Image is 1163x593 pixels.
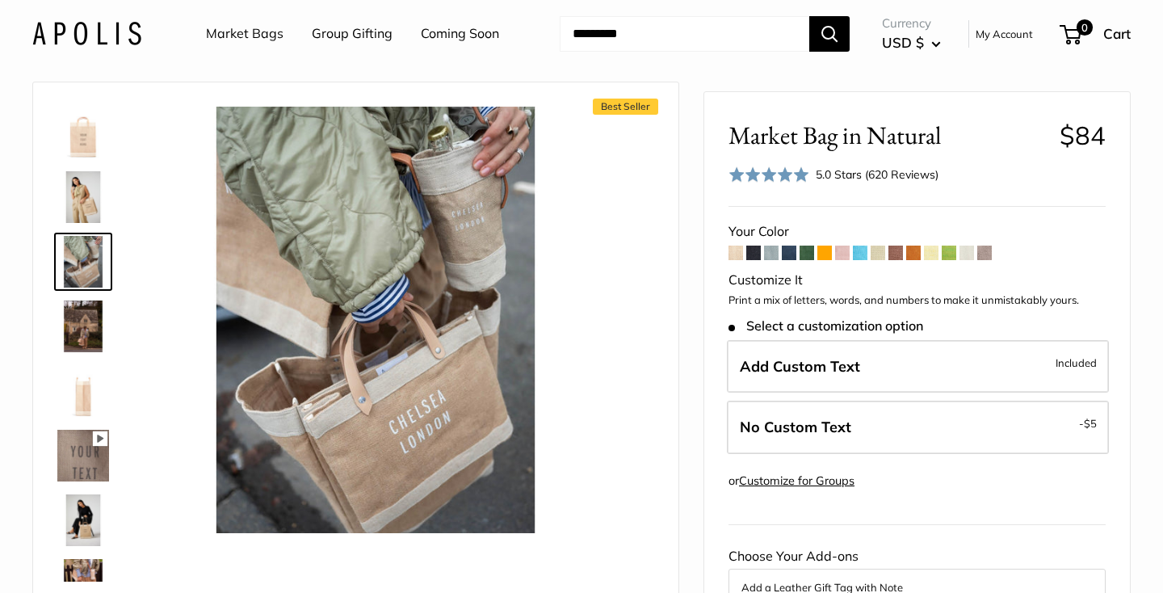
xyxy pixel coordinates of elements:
a: 0 Cart [1061,21,1131,47]
span: - [1079,414,1097,433]
div: Your Color [728,220,1106,244]
a: Market Bag in Natural [54,427,112,485]
div: 5.0 Stars (620 Reviews) [728,163,938,187]
a: Group Gifting [312,22,393,46]
label: Add Custom Text [727,339,1109,393]
span: $84 [1060,120,1106,151]
a: Coming Soon [421,22,499,46]
img: Apolis [32,22,141,45]
span: Cart [1103,25,1131,42]
a: Market Bags [206,22,283,46]
label: Leave Blank [727,401,1109,454]
img: Market Bag in Natural [57,430,109,482]
iframe: Sign Up via Text for Offers [13,532,173,580]
span: Add Custom Text [740,356,860,375]
img: Market Bag in Natural [57,236,109,288]
img: Market Bag in Natural [57,107,109,158]
span: Select a customization option [728,318,923,334]
a: Market Bag in Natural [54,491,112,549]
a: My Account [976,24,1033,44]
span: Currency [882,12,941,35]
a: Market Bag in Natural [54,233,112,291]
span: Best Seller [593,99,658,115]
span: Included [1056,352,1097,372]
img: description_13" wide, 18" high, 8" deep; handles: 3.5" [57,365,109,417]
a: Market Bag in Natural [54,297,112,355]
button: USD $ [882,30,941,56]
button: Search [809,16,850,52]
img: Market Bag in Natural [162,107,589,533]
span: Market Bag in Natural [728,120,1048,150]
a: description_13" wide, 18" high, 8" deep; handles: 3.5" [54,362,112,420]
span: USD $ [882,34,924,51]
img: Market Bag in Natural [57,494,109,546]
span: No Custom Text [740,418,851,436]
a: Customize for Groups [739,473,854,488]
span: 0 [1077,19,1093,36]
span: $5 [1084,417,1097,430]
a: Market Bag in Natural [54,168,112,226]
div: 5.0 Stars (620 Reviews) [816,166,938,183]
div: Customize It [728,268,1106,292]
div: or [728,470,854,492]
img: Market Bag in Natural [57,301,109,352]
a: Market Bag in Natural [54,103,112,162]
input: Search... [560,16,809,52]
p: Print a mix of letters, words, and numbers to make it unmistakably yours. [728,292,1106,309]
img: Market Bag in Natural [57,171,109,223]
